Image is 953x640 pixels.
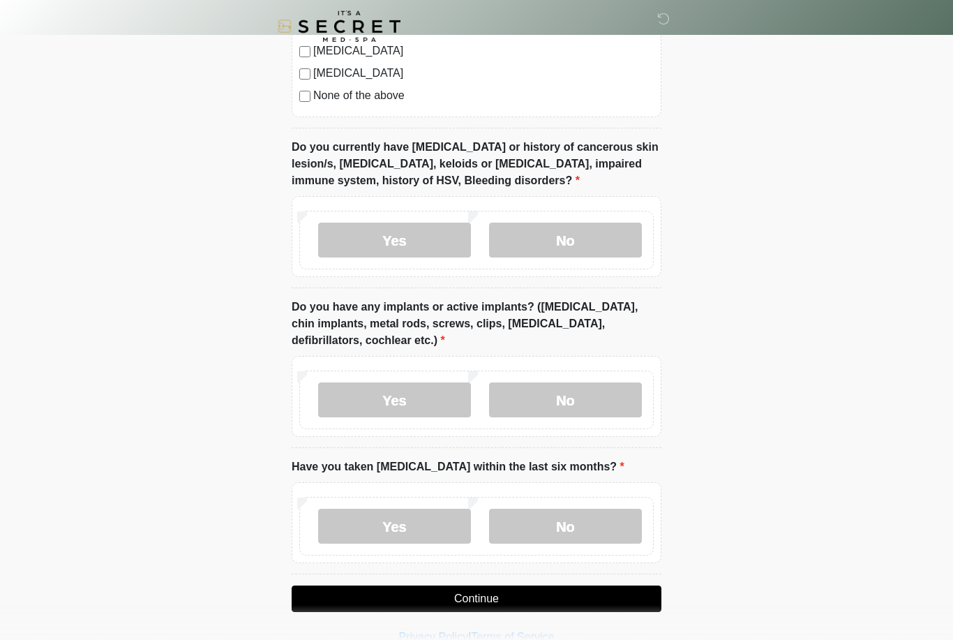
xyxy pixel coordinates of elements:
[299,68,310,80] input: [MEDICAL_DATA]
[318,509,471,544] label: Yes
[318,223,471,258] label: Yes
[489,382,642,417] label: No
[489,509,642,544] label: No
[313,87,654,104] label: None of the above
[318,382,471,417] label: Yes
[313,65,654,82] label: [MEDICAL_DATA]
[292,299,661,349] label: Do you have any implants or active implants? ([MEDICAL_DATA], chin implants, metal rods, screws, ...
[292,586,661,612] button: Continue
[299,91,310,102] input: None of the above
[278,10,400,42] img: It's A Secret Med Spa Logo
[292,459,624,475] label: Have you taken [MEDICAL_DATA] within the last six months?
[489,223,642,258] label: No
[292,139,661,189] label: Do you currently have [MEDICAL_DATA] or history of cancerous skin lesion/s, [MEDICAL_DATA], keloi...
